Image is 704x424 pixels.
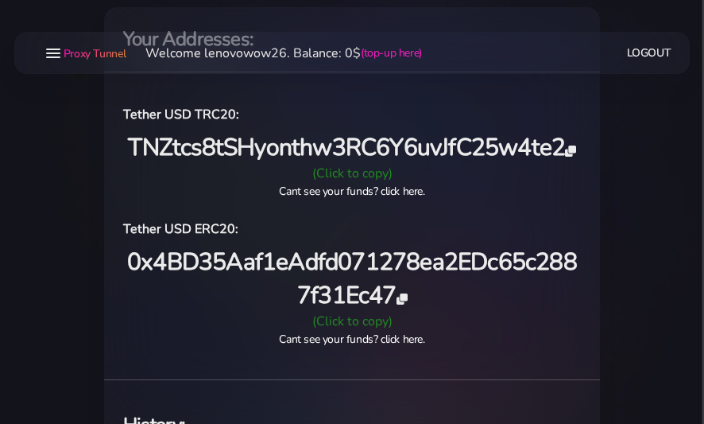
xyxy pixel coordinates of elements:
[279,332,424,347] a: Cant see your funds? click here.
[127,246,577,311] span: 0x4BD35Aaf1eAdfd071278ea2EDc65c2887f31Ec47
[627,347,684,404] iframe: Webchat Widget
[126,44,422,63] li: Welcome lenovowow26. Balance: 0$
[64,46,126,61] span: Proxy Tunnel
[128,131,575,164] span: TNZtcs8tSHyonthw3RC6Y6uvJfC25w4te2
[114,164,590,183] div: (Click to copy)
[123,104,581,125] h6: Tether USD TRC20:
[60,41,126,66] a: Proxy Tunnel
[123,26,581,53] h4: Your Addresses:
[361,45,422,61] a: (top-up here)
[114,312,590,331] div: (Click to copy)
[123,219,581,239] h6: Tether USD ERC20:
[279,184,424,199] a: Cant see your funds? click here.
[627,38,671,68] a: Logout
